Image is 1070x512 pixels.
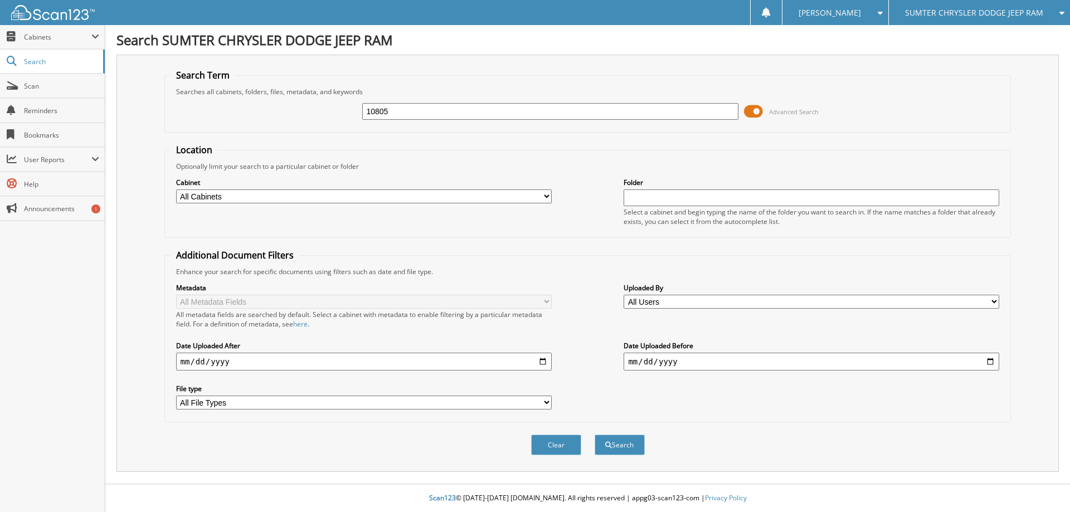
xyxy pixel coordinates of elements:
span: Advanced Search [769,108,819,116]
label: Date Uploaded After [176,341,552,350]
span: Announcements [24,204,99,213]
input: end [624,353,999,370]
label: Date Uploaded Before [624,341,999,350]
iframe: Chat Widget [1014,459,1070,512]
span: SUMTER CHRYSLER DODGE JEEP RAM [905,9,1043,16]
button: Clear [531,435,581,455]
a: Privacy Policy [705,493,747,503]
div: Enhance your search for specific documents using filters such as date and file type. [171,267,1005,276]
label: Cabinet [176,178,552,187]
button: Search [595,435,645,455]
label: File type [176,384,552,393]
img: scan123-logo-white.svg [11,5,95,20]
h1: Search SUMTER CHRYSLER DODGE JEEP RAM [116,31,1059,49]
input: start [176,353,552,370]
div: © [DATE]-[DATE] [DOMAIN_NAME]. All rights reserved | appg03-scan123-com | [105,485,1070,512]
div: All metadata fields are searched by default. Select a cabinet with metadata to enable filtering b... [176,310,552,329]
div: Optionally limit your search to a particular cabinet or folder [171,162,1005,171]
a: here [293,319,308,329]
div: Select a cabinet and begin typing the name of the folder you want to search in. If the name match... [624,207,999,226]
span: Search [24,57,98,66]
legend: Search Term [171,69,235,81]
span: Reminders [24,106,99,115]
label: Uploaded By [624,283,999,292]
div: 1 [91,204,100,213]
legend: Location [171,144,218,156]
span: [PERSON_NAME] [799,9,861,16]
span: Help [24,179,99,189]
div: Searches all cabinets, folders, files, metadata, and keywords [171,87,1005,96]
span: Bookmarks [24,130,99,140]
legend: Additional Document Filters [171,249,299,261]
span: Scan [24,81,99,91]
span: User Reports [24,155,91,164]
span: Scan123 [429,493,456,503]
label: Folder [624,178,999,187]
label: Metadata [176,283,552,292]
span: Cabinets [24,32,91,42]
